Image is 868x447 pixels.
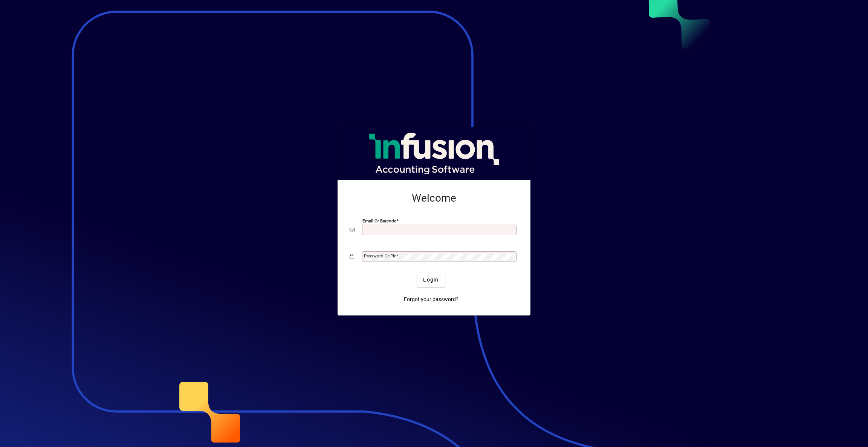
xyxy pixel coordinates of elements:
h2: Welcome [350,192,518,205]
button: Login [417,273,445,287]
span: Login [423,276,439,284]
mat-label: Email or Barcode [362,218,396,223]
a: Forgot your password? [401,293,462,306]
span: Forgot your password? [404,295,458,303]
mat-label: Password or Pin [364,253,396,259]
